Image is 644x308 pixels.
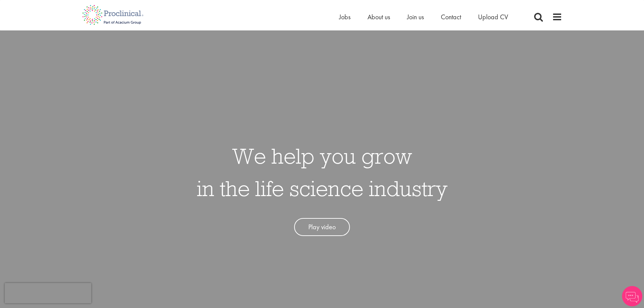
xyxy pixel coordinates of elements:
a: Upload CV [478,13,508,21]
img: Chatbot [622,286,642,306]
h1: We help you grow in the life science industry [197,140,448,205]
a: Jobs [339,13,351,21]
a: Play video [294,218,350,236]
a: About us [367,13,390,21]
a: Join us [407,13,424,21]
a: Contact [441,13,461,21]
